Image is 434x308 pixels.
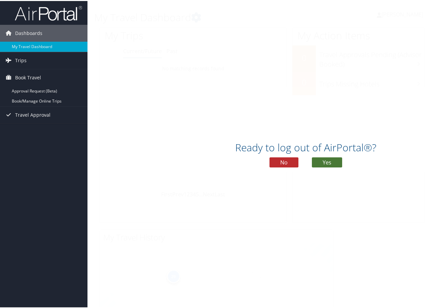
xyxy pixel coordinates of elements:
img: airportal-logo.png [15,4,82,20]
span: Travel Approval [15,106,50,122]
span: Dashboards [15,24,42,41]
button: Yes [312,156,342,166]
span: Book Travel [15,68,41,85]
span: Trips [15,51,27,68]
button: No [269,156,298,166]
